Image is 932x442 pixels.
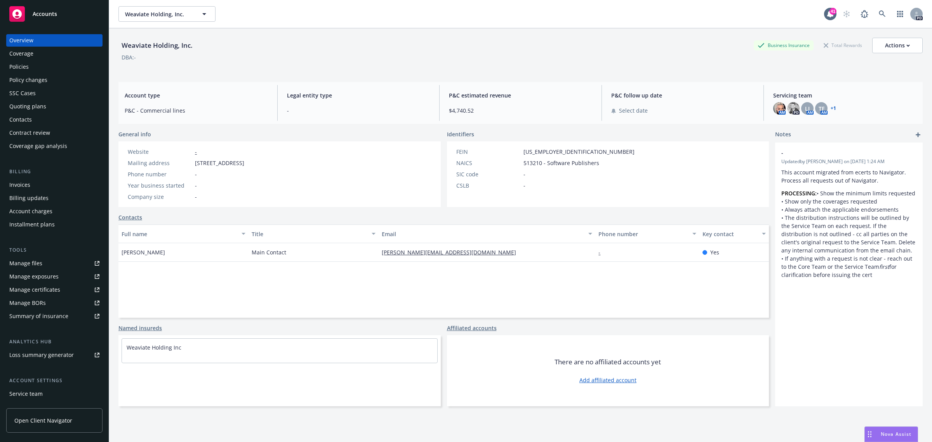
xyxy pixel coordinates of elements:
[195,181,197,190] span: -
[125,106,268,115] span: P&C - Commercial lines
[754,40,814,50] div: Business Insurance
[9,74,47,86] div: Policy changes
[598,230,688,238] div: Phone number
[122,53,136,61] div: DBA: -
[6,47,103,60] a: Coverage
[128,181,192,190] div: Year business started
[9,310,68,322] div: Summary of insurance
[864,426,918,442] button: Nova Assist
[447,130,474,138] span: Identifiers
[9,140,67,152] div: Coverage gap analysis
[865,427,875,442] div: Drag to move
[9,127,50,139] div: Contract review
[6,246,103,254] div: Tools
[118,130,151,138] span: General info
[9,113,32,126] div: Contacts
[857,6,872,22] a: Report a Bug
[249,224,379,243] button: Title
[6,113,103,126] a: Contacts
[6,87,103,99] a: SSC Cases
[831,106,836,111] a: +1
[128,170,192,178] div: Phone number
[619,106,648,115] span: Select date
[781,158,916,165] span: Updated by [PERSON_NAME] on [DATE] 1:24 AM
[382,230,584,238] div: Email
[447,324,497,332] a: Affiliated accounts
[6,140,103,152] a: Coverage gap analysis
[449,106,592,115] span: $4,740.52
[6,349,103,361] a: Loss summary generator
[6,61,103,73] a: Policies
[6,284,103,296] a: Manage certificates
[523,170,525,178] span: -
[118,213,142,221] a: Contacts
[839,6,854,22] a: Start snowing
[6,74,103,86] a: Policy changes
[379,224,595,243] button: Email
[775,143,923,285] div: -Updatedby [PERSON_NAME] on [DATE] 1:24 AMThis account migrated from ecerts to Navigator. Process...
[6,168,103,176] div: Billing
[14,416,72,425] span: Open Client Navigator
[118,224,249,243] button: Full name
[611,91,755,99] span: P&C follow up date
[872,38,923,53] button: Actions
[6,34,103,47] a: Overview
[127,344,181,351] a: Weaviate Holding Inc
[773,102,786,115] img: photo
[892,6,908,22] a: Switch app
[787,102,800,115] img: photo
[805,104,810,113] span: LI
[6,192,103,204] a: Billing updates
[699,224,769,243] button: Key contact
[9,218,55,231] div: Installment plans
[118,6,216,22] button: Weaviate Holding, Inc.
[9,34,33,47] div: Overview
[9,401,59,413] div: Sales relationships
[125,91,268,99] span: Account type
[523,159,599,167] span: 513210 - Software Publishers
[913,130,923,139] a: add
[287,106,430,115] span: -
[6,218,103,231] a: Installment plans
[775,130,791,139] span: Notes
[252,230,367,238] div: Title
[9,205,52,218] div: Account charges
[879,263,889,270] em: first
[456,181,520,190] div: CSLB
[122,230,237,238] div: Full name
[6,401,103,413] a: Sales relationships
[6,297,103,309] a: Manage BORs
[287,91,430,99] span: Legal entity type
[382,249,522,256] a: [PERSON_NAME][EMAIL_ADDRESS][DOMAIN_NAME]
[6,179,103,191] a: Invoices
[122,248,165,256] span: [PERSON_NAME]
[781,190,817,197] strong: PROCESSING:
[6,205,103,218] a: Account charges
[195,159,244,167] span: [STREET_ADDRESS]
[702,230,757,238] div: Key contact
[555,357,661,367] span: There are no affiliated accounts yet
[456,148,520,156] div: FEIN
[449,91,592,99] span: P&C estimated revenue
[523,181,525,190] span: -
[195,170,197,178] span: -
[6,310,103,322] a: Summary of insurance
[9,179,30,191] div: Invoices
[9,388,43,400] div: Service team
[6,270,103,283] span: Manage exposures
[9,100,46,113] div: Quoting plans
[781,189,916,279] p: • Show the minimum limits requested • Show only the coverages requested • Always attach the appli...
[9,284,60,296] div: Manage certificates
[9,87,36,99] div: SSC Cases
[598,249,607,256] a: -
[781,149,896,157] span: -
[195,193,197,201] span: -
[6,388,103,400] a: Service team
[710,248,719,256] span: Yes
[6,257,103,270] a: Manage files
[820,40,866,50] div: Total Rewards
[6,3,103,25] a: Accounts
[6,338,103,346] div: Analytics hub
[9,349,74,361] div: Loss summary generator
[125,10,192,18] span: Weaviate Holding, Inc.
